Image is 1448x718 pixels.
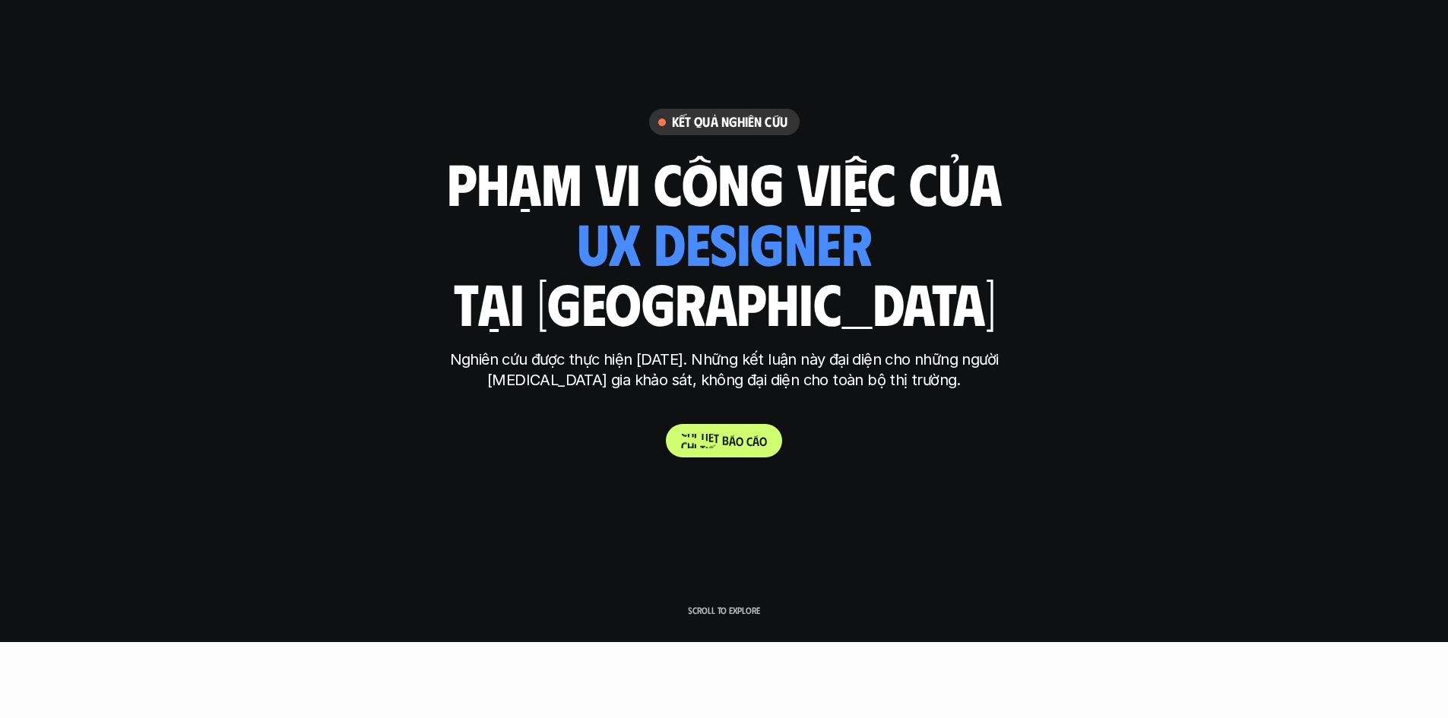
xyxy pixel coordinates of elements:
[666,424,782,457] a: Chitiếtbáocáo
[714,431,719,445] span: t
[681,424,687,438] span: C
[753,434,759,448] span: á
[453,270,995,334] h1: tại [GEOGRAPHIC_DATA]
[736,434,743,448] span: o
[694,425,697,440] span: i
[708,429,714,444] span: ế
[439,350,1009,391] p: Nghiên cứu được thực hiện [DATE]. Những kết luận này đại diện cho những người [MEDICAL_DATA] gia ...
[672,113,787,131] h6: Kết quả nghiên cứu
[700,428,705,442] span: t
[729,433,736,448] span: á
[759,434,767,448] span: o
[688,605,760,615] p: Scroll to explore
[746,434,753,448] span: c
[447,150,1002,214] h1: phạm vi công việc của
[687,425,694,439] span: h
[705,429,708,443] span: i
[722,432,729,447] span: b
